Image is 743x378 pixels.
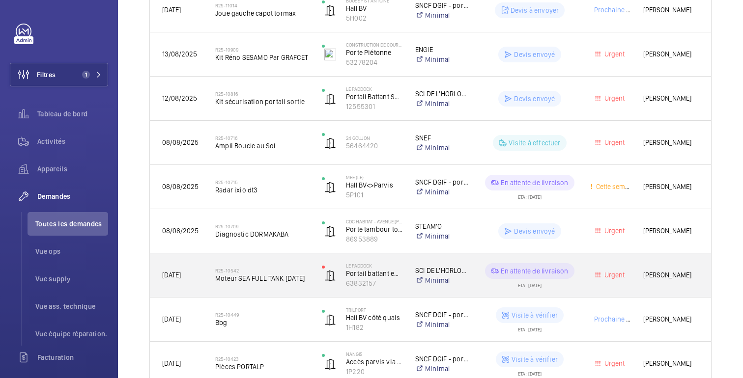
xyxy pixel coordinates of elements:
[35,247,60,255] font: Vue ops
[346,14,367,22] font: 5H002
[37,110,87,118] font: Tableau de bord
[215,179,238,185] font: R25-10715
[346,235,378,243] font: 86953889
[346,103,375,110] font: 12555301
[514,51,555,58] font: Devis envoyé
[415,1,517,9] font: SNCF DGIF - portes automatiques
[346,263,372,269] font: Le Paddock
[215,91,238,97] font: R25-10816
[415,90,624,98] font: SCI DE L'HORLOGE 60 av [PERSON_NAME] 93320 [GEOGRAPHIC_DATA]
[215,47,238,53] font: R25-10909
[215,2,237,8] font: R25-11014
[162,359,181,367] font: [DATE]
[324,49,336,60] img: telescopic_pedestrian_door.svg
[37,165,67,173] font: Appareils
[643,138,691,146] font: [PERSON_NAME]
[37,137,65,145] font: Activités
[215,274,305,282] font: Moteur SEA FULL TANK [DATE]
[415,134,431,142] font: SNEF
[415,275,469,285] a: Minimal
[604,227,625,235] font: Urgent
[415,231,469,241] a: Minimal
[604,94,625,102] font: Urgent
[346,135,370,141] font: 24 GOUJON
[604,138,625,146] font: Urgent
[215,186,258,194] font: Radar ixio dt3
[215,230,289,238] font: Diagnostic DORMAKABA
[425,276,450,284] font: Minimal
[324,358,336,370] img: automatic_door.svg
[346,279,376,287] font: 63832157
[162,50,197,58] font: 13/08/2025
[604,50,625,58] font: Urgent
[85,71,87,78] font: 1
[643,315,691,323] font: [PERSON_NAME]
[162,271,181,279] font: [DATE]
[162,6,181,14] font: [DATE]
[324,270,336,281] img: automatic_door.svg
[324,181,336,193] img: automatic_door.svg
[643,50,691,58] font: [PERSON_NAME]
[215,363,264,371] font: Pièces PORTALP
[215,312,239,318] font: R25-10449
[511,6,559,14] font: Devis à envoyer
[162,227,199,235] font: 08/08/2025
[162,183,199,190] font: 08/08/2025
[215,9,296,17] font: Joue gauche capot tormax
[346,314,400,322] font: Hall BV côté quais
[596,183,638,190] font: Cette semaine
[425,321,450,328] font: Minimal
[346,58,377,66] font: 53278204
[604,359,625,367] font: Urgent
[425,11,450,19] font: Minimal
[215,223,238,229] font: R25-10709
[415,320,469,329] a: Minimal
[643,183,691,190] font: [PERSON_NAME]
[346,351,363,357] font: NANGIS
[346,174,364,180] font: MEE (LE)
[604,271,625,279] font: Urgent
[346,218,430,224] font: CDC Habitat - Avenue [PERSON_NAME]
[415,222,442,230] font: STEAM'O
[35,302,95,310] font: Vue ass. technique
[162,315,181,323] font: [DATE]
[215,54,308,61] font: Kit Réno SESAMO Par GRAFCET
[324,314,336,325] img: automatic_door.svg
[215,356,238,362] font: R25-10423
[425,144,450,152] font: Minimal
[215,319,228,326] font: Bbg
[215,142,275,150] font: Ampli Boucle au Sol
[415,99,469,108] a: Minimal
[415,364,469,374] a: Minimal
[324,93,336,105] img: automatic_door.svg
[346,142,378,150] font: 56464420
[425,188,450,196] font: Minimal
[518,371,542,377] font: ETA : [DATE]
[415,355,517,363] font: SNCF DGIF - portes automatiques
[35,330,108,338] font: Vue équipe réparation.
[37,353,74,361] font: Facturation
[518,326,542,332] font: ETA : [DATE]
[415,10,469,20] a: Minimal
[518,194,542,200] font: ETA : [DATE]
[512,355,558,363] font: Visite à vérifier
[324,137,336,149] img: automatic_door.svg
[346,181,393,189] font: Hall BV<>Parvis
[35,275,71,283] font: Vue supply
[346,42,410,48] font: CONSTRUCTION DE COURANTS
[162,94,197,102] font: 12/08/2025
[415,143,469,153] a: Minimal
[346,324,364,331] font: 1H182
[514,95,555,103] font: Devis envoyé
[37,71,56,79] font: Filtres
[425,365,450,373] font: Minimal
[514,227,555,235] font: Devis envoyé
[324,225,336,237] img: automatic_door.svg
[37,192,71,200] font: Demandes
[425,55,450,63] font: Minimal
[425,100,450,108] font: Minimal
[346,86,372,92] font: Le Paddock
[346,358,418,366] font: Accès parvis via Hall BV
[501,267,568,275] font: En attente de livraison
[346,4,367,12] font: Hall BV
